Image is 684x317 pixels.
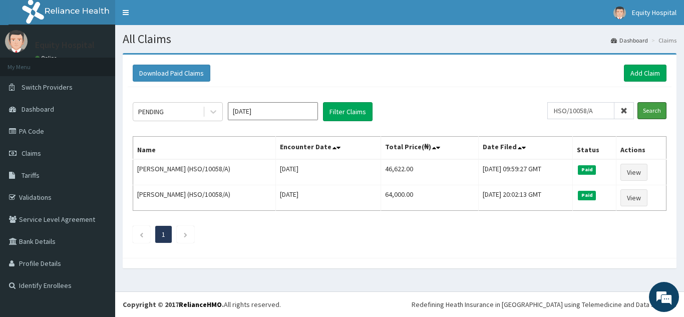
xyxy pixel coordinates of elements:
span: Claims [22,149,41,158]
input: Search by HMO ID [547,102,614,119]
td: [PERSON_NAME] (HSO/10058/A) [133,185,276,211]
textarea: Type your message and hit 'Enter' [5,211,191,246]
div: Redefining Heath Insurance in [GEOGRAPHIC_DATA] using Telemedicine and Data Science! [412,299,676,309]
a: Previous page [139,230,144,239]
img: User Image [613,7,626,19]
span: Paid [578,191,596,200]
td: [DATE] 09:59:27 GMT [479,159,573,185]
span: Paid [578,165,596,174]
div: Minimize live chat window [164,5,188,29]
td: [DATE] 20:02:13 GMT [479,185,573,211]
th: Total Price(₦) [381,137,479,160]
button: Filter Claims [323,102,373,121]
input: Select Month and Year [228,102,318,120]
h1: All Claims [123,33,676,46]
th: Encounter Date [275,137,381,160]
td: [PERSON_NAME] (HSO/10058/A) [133,159,276,185]
span: Dashboard [22,105,54,114]
img: d_794563401_company_1708531726252_794563401 [19,50,41,75]
div: PENDING [138,107,164,117]
strong: Copyright © 2017 . [123,300,224,309]
a: Page 1 is your current page [162,230,165,239]
a: RelianceHMO [179,300,222,309]
td: 46,622.00 [381,159,479,185]
span: Tariffs [22,171,40,180]
a: Add Claim [624,65,666,82]
th: Name [133,137,276,160]
li: Claims [649,36,676,45]
a: View [620,189,647,206]
td: [DATE] [275,159,381,185]
td: [DATE] [275,185,381,211]
button: Download Paid Claims [133,65,210,82]
th: Actions [616,137,666,160]
td: 64,000.00 [381,185,479,211]
footer: All rights reserved. [115,291,684,317]
p: Equity Hospital [35,41,95,50]
a: Next page [183,230,188,239]
th: Status [573,137,616,160]
span: Switch Providers [22,83,73,92]
a: View [620,164,647,181]
th: Date Filed [479,137,573,160]
input: Search [637,102,666,119]
div: Chat with us now [52,56,168,69]
span: We're online! [58,95,138,196]
img: User Image [5,30,28,53]
span: Equity Hospital [632,8,676,17]
a: Dashboard [611,36,648,45]
a: Online [35,55,59,62]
